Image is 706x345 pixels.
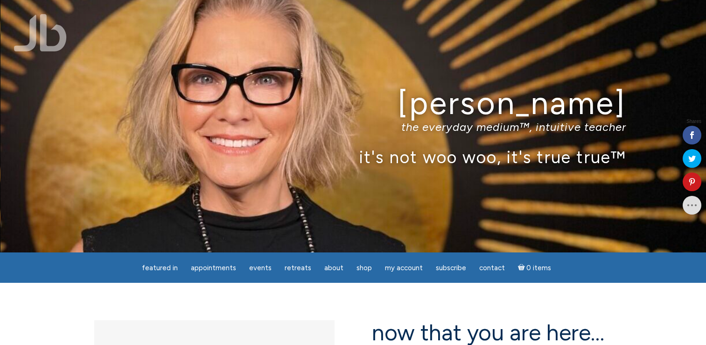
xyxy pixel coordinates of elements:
[244,259,277,277] a: Events
[319,259,349,277] a: About
[385,264,423,272] span: My Account
[324,264,343,272] span: About
[512,258,557,277] a: Cart0 items
[185,259,242,277] a: Appointments
[80,120,626,134] p: the everyday medium™, intuitive teacher
[474,259,510,277] a: Contact
[526,265,551,272] span: 0 items
[80,147,626,167] p: it's not woo woo, it's true true™
[430,259,472,277] a: Subscribe
[80,86,626,121] h1: [PERSON_NAME]
[279,259,317,277] a: Retreats
[136,259,183,277] a: featured in
[351,259,377,277] a: Shop
[191,264,236,272] span: Appointments
[285,264,311,272] span: Retreats
[249,264,272,272] span: Events
[14,14,67,51] img: Jamie Butler. The Everyday Medium
[372,320,612,345] h2: now that you are here…
[436,264,466,272] span: Subscribe
[479,264,505,272] span: Contact
[686,119,701,124] span: Shares
[356,264,372,272] span: Shop
[518,264,527,272] i: Cart
[379,259,428,277] a: My Account
[142,264,178,272] span: featured in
